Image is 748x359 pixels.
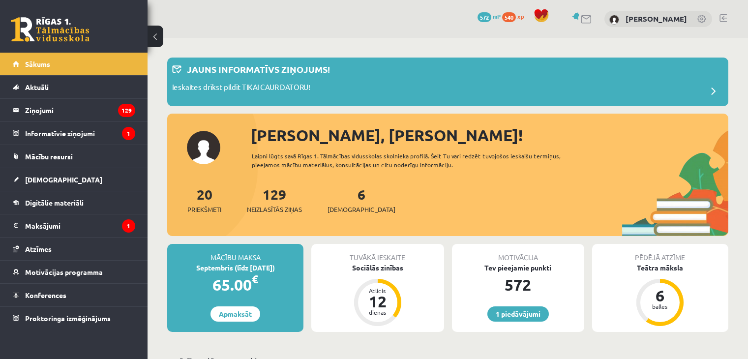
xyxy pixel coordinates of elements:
[122,127,135,140] i: 1
[487,306,549,322] a: 1 piedāvājumi
[210,306,260,322] a: Apmaksāt
[25,244,52,253] span: Atzīmes
[478,12,501,20] a: 572 mP
[172,62,723,101] a: Jauns informatīvs ziņojums! Ieskaites drīkst pildīt TIKAI CAUR DATORU!
[452,244,584,263] div: Motivācija
[13,168,135,191] a: [DEMOGRAPHIC_DATA]
[13,191,135,214] a: Digitālie materiāli
[13,53,135,75] a: Sākums
[13,261,135,283] a: Motivācijas programma
[328,205,395,214] span: [DEMOGRAPHIC_DATA]
[167,273,303,297] div: 65.00
[493,12,501,20] span: mP
[25,60,50,68] span: Sākums
[247,185,302,214] a: 129Neizlasītās ziņas
[13,307,135,329] a: Proktoringa izmēģinājums
[25,198,84,207] span: Digitālie materiāli
[25,314,111,323] span: Proktoringa izmēģinājums
[187,185,221,214] a: 20Priekšmeti
[645,303,675,309] div: balles
[13,238,135,260] a: Atzīmes
[252,151,589,169] div: Laipni lūgts savā Rīgas 1. Tālmācības vidusskolas skolnieka profilā. Šeit Tu vari redzēt tuvojošo...
[328,185,395,214] a: 6[DEMOGRAPHIC_DATA]
[517,12,524,20] span: xp
[25,214,135,237] legend: Maksājumi
[25,83,49,91] span: Aktuāli
[645,288,675,303] div: 6
[187,205,221,214] span: Priekšmeti
[311,244,444,263] div: Tuvākā ieskaite
[311,263,444,273] div: Sociālās zinības
[118,104,135,117] i: 129
[187,62,330,76] p: Jauns informatīvs ziņojums!
[172,82,310,95] p: Ieskaites drīkst pildīt TIKAI CAUR DATORU!
[502,12,516,22] span: 540
[13,145,135,168] a: Mācību resursi
[13,76,135,98] a: Aktuāli
[363,309,392,315] div: dienas
[25,291,66,299] span: Konferences
[311,263,444,328] a: Sociālās zinības Atlicis 12 dienas
[167,263,303,273] div: Septembris (līdz [DATE])
[25,99,135,121] legend: Ziņojumi
[247,205,302,214] span: Neizlasītās ziņas
[25,122,135,145] legend: Informatīvie ziņojumi
[478,12,491,22] span: 572
[167,244,303,263] div: Mācību maksa
[25,152,73,161] span: Mācību resursi
[251,123,728,147] div: [PERSON_NAME], [PERSON_NAME]!
[592,244,728,263] div: Pēdējā atzīme
[11,17,90,42] a: Rīgas 1. Tālmācības vidusskola
[609,15,619,25] img: Jana Anna Kārkliņa
[122,219,135,233] i: 1
[252,272,258,286] span: €
[13,99,135,121] a: Ziņojumi129
[13,284,135,306] a: Konferences
[363,294,392,309] div: 12
[452,263,584,273] div: Tev pieejamie punkti
[363,288,392,294] div: Atlicis
[626,14,687,24] a: [PERSON_NAME]
[592,263,728,273] div: Teātra māksla
[452,273,584,297] div: 572
[13,122,135,145] a: Informatīvie ziņojumi1
[25,175,102,184] span: [DEMOGRAPHIC_DATA]
[25,268,103,276] span: Motivācijas programma
[502,12,529,20] a: 540 xp
[13,214,135,237] a: Maksājumi1
[592,263,728,328] a: Teātra māksla 6 balles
